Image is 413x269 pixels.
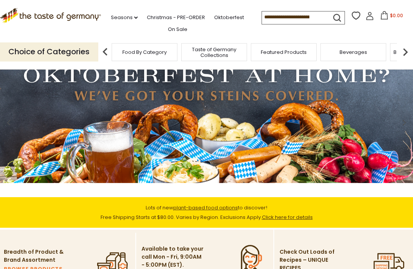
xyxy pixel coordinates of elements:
img: next arrow [398,44,413,60]
img: previous arrow [98,44,113,60]
a: Beverages [340,49,367,55]
p: Breadth of Product & Brand Assortment [4,248,67,264]
span: $0.00 [390,12,403,19]
a: Christmas - PRE-ORDER [147,13,205,22]
a: Food By Category [122,49,167,55]
a: Featured Products [261,49,307,55]
a: Click here for details [262,214,313,221]
a: Seasons [111,13,138,22]
button: $0.00 [376,11,408,23]
a: plant-based food options [173,204,238,211]
a: Taste of Germany Collections [184,47,245,58]
span: Lots of new to discover! Free Shipping Starts at $80.00. Varies by Region. Exclusions Apply. [101,204,313,221]
a: On Sale [168,25,187,34]
a: Oktoberfest [214,13,244,22]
